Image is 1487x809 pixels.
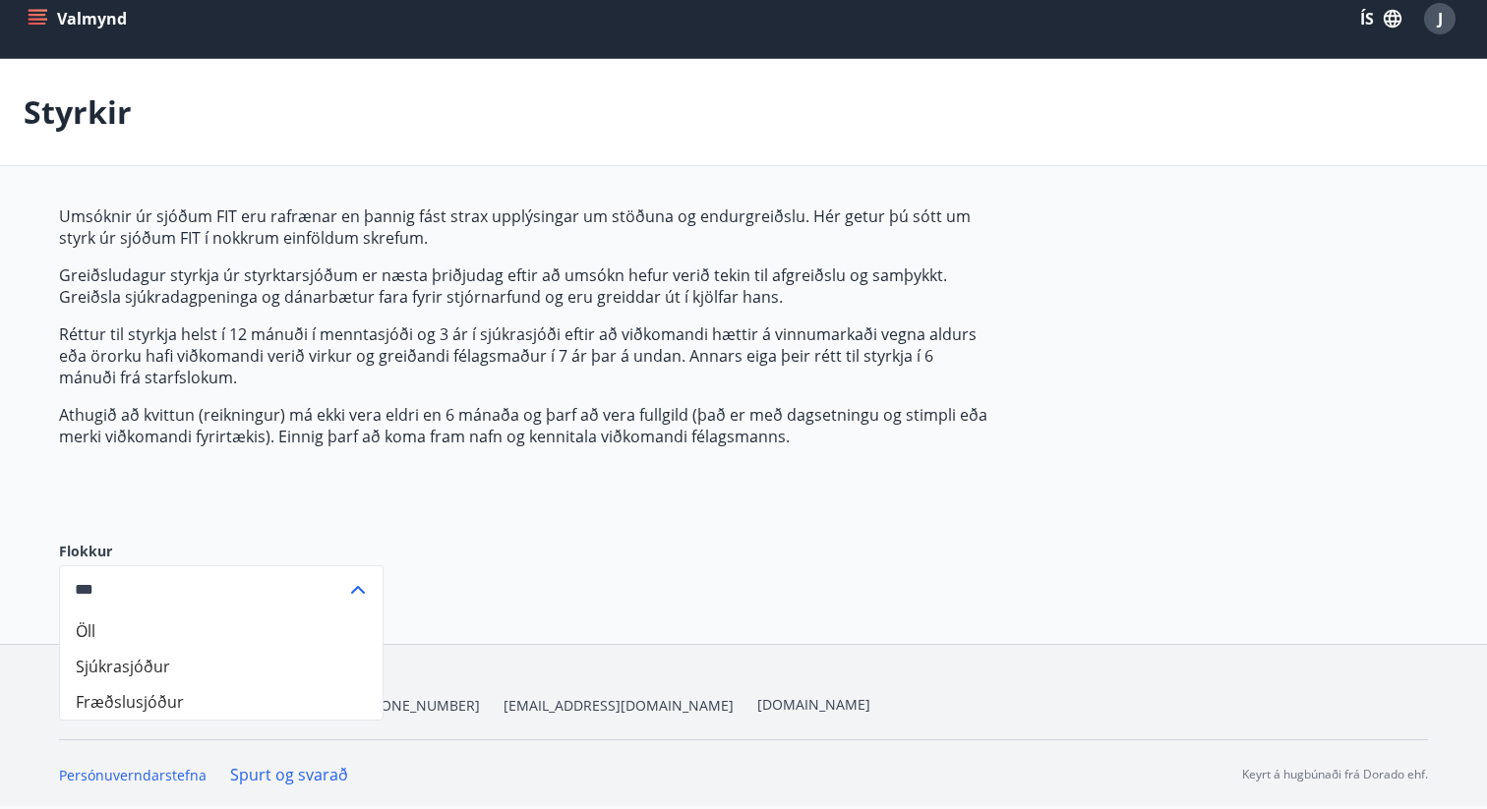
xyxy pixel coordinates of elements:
[24,90,132,134] p: Styrkir
[1242,766,1428,783] p: Keyrt á hugbúnaði frá Dorado ehf.
[24,1,135,36] button: menu
[59,264,987,308] p: Greiðsludagur styrkja úr styrktarsjóðum er næsta þriðjudag eftir að umsókn hefur verið tekin til ...
[757,695,870,714] a: [DOMAIN_NAME]
[60,684,383,720] li: Fræðslusjóður
[59,766,207,784] a: Persónuverndarstefna
[60,613,383,649] li: Öll
[59,542,384,561] label: Flokkur
[59,205,987,249] p: Umsóknir úr sjóðum FIT eru rafrænar en þannig fást strax upplýsingar um stöðuna og endurgreiðslu....
[60,649,383,684] li: Sjúkrasjóður
[1438,8,1443,29] span: J
[504,696,734,716] span: [EMAIL_ADDRESS][DOMAIN_NAME]
[358,696,480,716] span: [PHONE_NUMBER]
[59,404,987,447] p: Athugið að kvittun (reikningur) má ekki vera eldri en 6 mánaða og þarf að vera fullgild (það er m...
[59,323,987,388] p: Réttur til styrkja helst í 12 mánuði í menntasjóði og 3 ár í sjúkrasjóði eftir að viðkomandi hætt...
[230,764,348,785] a: Spurt og svarað
[1349,1,1412,36] button: ÍS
